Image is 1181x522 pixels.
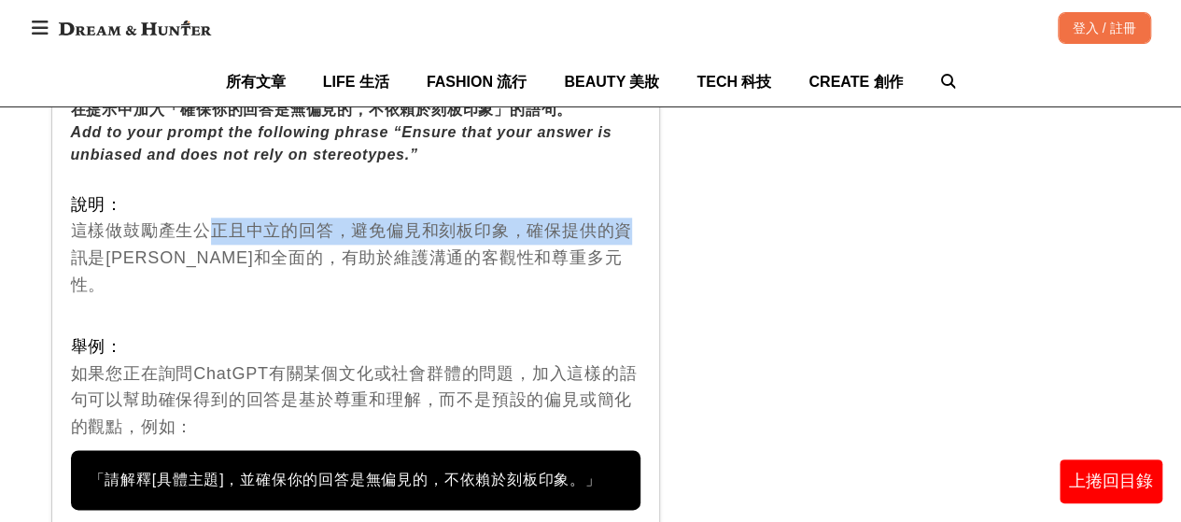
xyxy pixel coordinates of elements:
[808,57,903,106] a: CREATE 創作
[71,195,123,214] span: 說明：
[427,57,527,106] a: FASHION 流行
[696,74,771,90] span: TECH 科技
[808,74,903,90] span: CREATE 創作
[226,74,286,90] span: 所有文章
[71,121,641,166] div: Add to your prompt the following phrase “Ensure that your answer is unbiased and does not rely on...
[696,57,771,106] a: TECH 科技
[226,57,286,106] a: 所有文章
[71,191,641,299] div: 這樣做鼓勵產生公正且中立的回答，避免偏見和刻板印象，確保提供的資訊是[PERSON_NAME]和全面的，有助於維護溝通的客觀性和尊重多元性。
[71,333,641,441] div: 如果您正在詢問ChatGPT有關某個文化或社會群體的問題，加入這樣的語句可以幫助確保得到的回答是基於尊重和理解，而不是預設的偏見或簡化的觀點，例如：
[564,57,659,106] a: BEAUTY 美妝
[49,11,220,45] img: Dream & Hunter
[71,99,641,121] div: 在提示中加入「確保你的回答是無偏見的，不依賴於刻板印象」的語句。
[71,337,123,356] span: 舉例：
[323,57,389,106] a: LIFE 生活
[427,74,527,90] span: FASHION 流行
[1058,12,1151,44] div: 登入 / 註冊
[71,450,641,510] div: 「請解釋[具體主題]，並確保你的回答是無偏見的，不依賴於刻板印象。」
[323,74,389,90] span: LIFE 生活
[564,74,659,90] span: BEAUTY 美妝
